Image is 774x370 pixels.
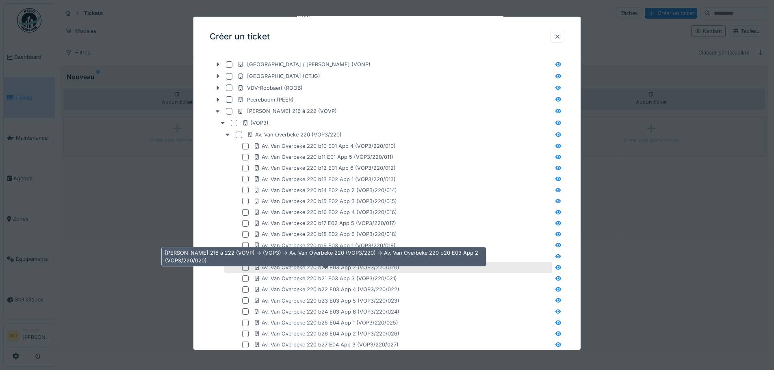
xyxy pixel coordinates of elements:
div: [PERSON_NAME] 216 à 222 (VOVP) [237,107,337,115]
div: Av. Van Overbeke 220 b16 E02 App 4 (VOP3/220/016) [254,208,397,216]
div: Av. Van Overbeke 220 b20 E03 App 2 (VOP3/220/020) [254,264,399,271]
h3: Créer un ticket [210,32,270,42]
div: [GEOGRAPHIC_DATA] (CTJG) [237,72,320,80]
div: Av. Van Overbeke 220 b17 E02 App 5 (VOP3/220/017) [254,219,396,227]
div: Av. Van Overbeke 220 b25 E04 App 1 (VOP3/220/025) [254,319,398,327]
div: Av. Van Overbeke 220 b27 E04 App 3 (VOP3/220/027) [254,341,399,348]
div: Av. Van Overbeke 220 b14 E02 App 2 (VOP3/220/014) [254,186,397,194]
div: Av. Van Overbeke 220 b19 E03 App 1 (VOP3/220/019) [254,242,396,249]
div: Av. Van Overbeke 220 b10 E01 App 4 (VOP3/220/010) [254,142,396,150]
div: Av. Van Overbeke 220 b15 E02 App 3 (VOP3/220/015) [254,197,397,205]
div: Av. Van Overbeke 220 b26 E04 App 2 (VOP3/220/026) [254,330,399,338]
div: Av. Van Overbeke 220 b18 E02 App 6 (VOP3/220/018) [254,230,397,238]
div: Av. Van Overbeke 220 b23 E03 App 5 (VOP3/220/023) [254,297,399,305]
div: [PERSON_NAME] 216 à 222 (VOVP) -> (VOP3) -> Av. Van Overbeke 220 (VOP3/220) -> Av. Van Overbeke 2... [161,247,486,266]
div: Av. Van Overbeke 220 (VOP3/220) [247,131,342,138]
div: Av. Van Overbeke 220 b22 E03 App 4 (VOP3/220/022) [254,286,399,293]
div: Av. Van Overbeke 220 b13 E02 App 1 (VOP3/220/013) [254,175,396,183]
div: [GEOGRAPHIC_DATA] / [PERSON_NAME] (VONP) [237,61,371,68]
div: (VOP3) [242,119,269,127]
div: Av. Van Overbeke 220 b24 E03 App 6 (VOP3/220/024) [254,308,399,316]
div: Av. Van Overbeke 220 b12 E01 App 6 (VOP3/220/012) [254,164,396,172]
div: Av. Van Overbeke 220 b21 E03 App 3 (VOP3/220/021) [254,275,397,282]
div: VDV-Roobaert (ROOB) [237,84,303,92]
div: Av. Van Overbeke 220 b11 E01 App 5 (VOP3/220/011) [254,153,393,161]
div: Peereboom (PEER) [237,96,294,104]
